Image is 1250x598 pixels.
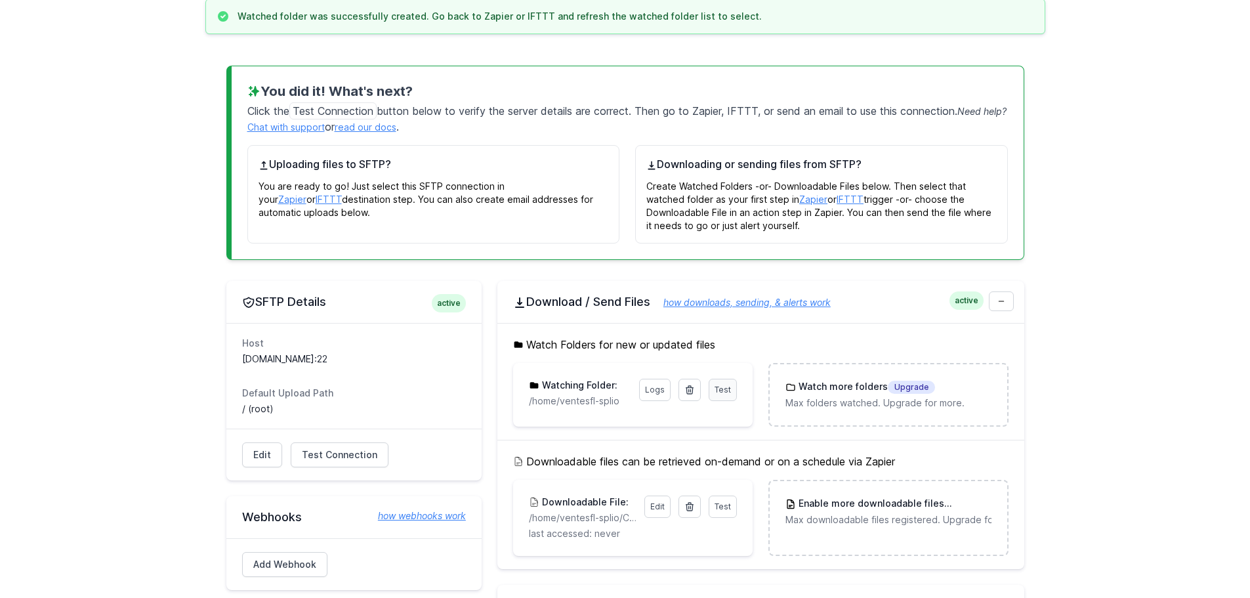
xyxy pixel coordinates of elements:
[529,527,737,540] p: last accessed: never
[242,387,466,400] dt: Default Upload Path
[247,82,1008,100] h3: You did it! What's next?
[247,100,1008,135] p: Click the button below to verify the server details are correct. Then go to Zapier, IFTTT, or sen...
[539,379,617,392] h3: Watching Folder:
[529,395,631,408] p: /home/ventesfl-splio
[799,194,827,205] a: Zapier
[242,509,466,525] h2: Webhooks
[365,509,466,523] a: how webhooks work
[837,194,864,205] a: IFTTT
[513,337,1009,352] h5: Watch Folders for new or updated files
[302,448,377,461] span: Test Connection
[432,294,466,312] span: active
[289,102,377,119] span: Test Connection
[770,481,1007,542] a: Enable more downloadable filesUpgrade Max downloadable files registered. Upgrade for more.
[513,454,1009,469] h5: Downloadable files can be retrieved on-demand or on a schedule via Zapier
[944,498,991,511] span: Upgrade
[644,496,671,518] a: Edit
[639,379,671,401] a: Logs
[242,352,466,366] dd: [DOMAIN_NAME]:22
[513,294,1009,310] h2: Download / Send Files
[796,380,935,394] h3: Watch more folders
[1184,532,1234,582] iframe: Drift Widget Chat Controller
[949,291,984,310] span: active
[715,385,731,395] span: Test
[242,442,282,467] a: Edit
[278,194,306,205] a: Zapier
[646,172,997,232] p: Create Watched Folders -or- Downloadable Files below. Then select that watched folder as your fir...
[242,294,466,310] h2: SFTP Details
[715,502,731,511] span: Test
[529,511,636,524] p: /home/ventesfl-splio/Clients_All.csv
[238,10,762,23] h3: Watched folder was successfully created. Go back to Zapier or IFTTT and refresh the watched folde...
[247,121,325,133] a: Chat with support
[646,156,997,172] h4: Downloading or sending files from SFTP?
[650,297,831,308] a: how downloads, sending, & alerts work
[242,552,327,577] a: Add Webhook
[709,379,737,401] a: Test
[291,442,388,467] a: Test Connection
[709,496,737,518] a: Test
[539,496,629,509] h3: Downloadable File:
[957,106,1007,117] span: Need help?
[888,381,935,394] span: Upgrade
[259,172,609,219] p: You are ready to go! Just select this SFTP connection in your or destination step. You can also c...
[796,497,991,511] h3: Enable more downloadable files
[259,156,609,172] h4: Uploading files to SFTP?
[335,121,396,133] a: read our docs
[770,364,1007,425] a: Watch more foldersUpgrade Max folders watched. Upgrade for more.
[242,337,466,350] dt: Host
[785,513,991,526] p: Max downloadable files registered. Upgrade for more.
[316,194,342,205] a: IFTTT
[242,402,466,416] dd: / (root)
[785,396,991,410] p: Max folders watched. Upgrade for more.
